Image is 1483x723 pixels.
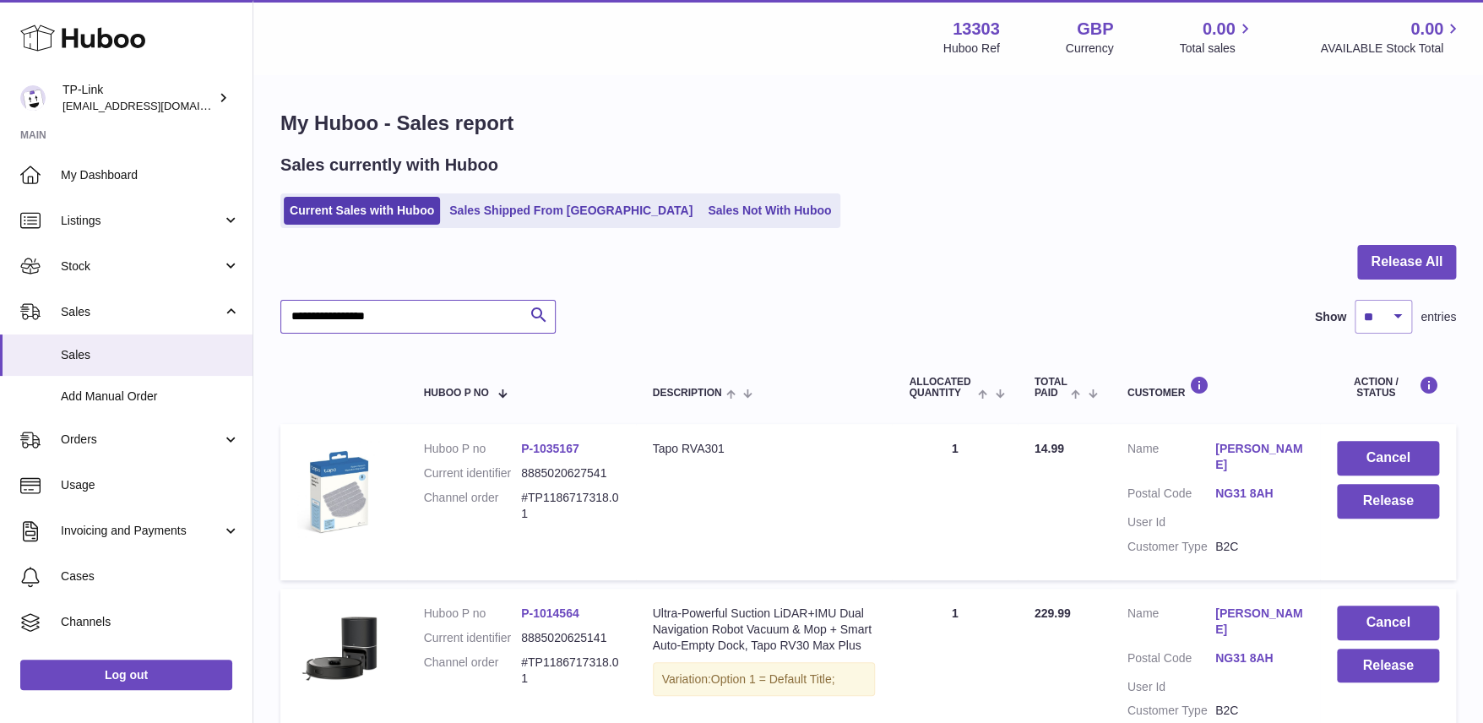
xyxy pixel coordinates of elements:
[280,154,498,177] h2: Sales currently with Huboo
[521,442,579,455] a: P-1035167
[284,197,440,225] a: Current Sales with Huboo
[1035,606,1071,620] span: 229.99
[297,441,382,536] img: 1741107177.jpg
[653,662,876,697] div: Variation:
[943,41,1000,57] div: Huboo Ref
[280,110,1456,137] h1: My Huboo - Sales report
[521,630,618,646] dd: 8885020625141
[1127,376,1303,399] div: Customer
[61,568,240,584] span: Cases
[424,606,521,622] dt: Huboo P no
[702,197,837,225] a: Sales Not With Huboo
[909,377,974,399] span: ALLOCATED Quantity
[443,197,698,225] a: Sales Shipped From [GEOGRAPHIC_DATA]
[61,477,240,493] span: Usage
[1127,539,1215,555] dt: Customer Type
[1215,650,1303,666] a: NG31 8AH
[424,465,521,481] dt: Current identifier
[61,213,222,229] span: Listings
[1179,41,1254,57] span: Total sales
[521,606,579,620] a: P-1014564
[1320,18,1463,57] a: 0.00 AVAILABLE Stock Total
[424,655,521,687] dt: Channel order
[1337,441,1439,476] button: Cancel
[1320,41,1463,57] span: AVAILABLE Stock Total
[521,655,618,687] dd: #TP1186717318.01
[297,606,382,690] img: 01_large_20240808023803n.jpg
[1357,245,1456,280] button: Release All
[61,304,222,320] span: Sales
[1337,649,1439,683] button: Release
[61,389,240,405] span: Add Manual Order
[1215,441,1303,473] a: [PERSON_NAME]
[1215,539,1303,555] dd: B2C
[61,347,240,363] span: Sales
[62,99,248,112] span: [EMAIL_ADDRESS][DOMAIN_NAME]
[1421,309,1456,325] span: entries
[521,490,618,522] dd: #TP1186717318.01
[1315,309,1346,325] label: Show
[61,167,240,183] span: My Dashboard
[424,630,521,646] dt: Current identifier
[653,388,722,399] span: Description
[521,465,618,481] dd: 8885020627541
[1410,18,1443,41] span: 0.00
[1127,703,1215,719] dt: Customer Type
[1066,41,1114,57] div: Currency
[1215,606,1303,638] a: [PERSON_NAME]
[711,672,835,686] span: Option 1 = Default Title;
[62,82,215,114] div: TP-Link
[1215,486,1303,502] a: NG31 8AH
[1337,484,1439,519] button: Release
[653,441,876,457] div: Tapo RVA301
[424,490,521,522] dt: Channel order
[1179,18,1254,57] a: 0.00 Total sales
[1215,703,1303,719] dd: B2C
[1127,606,1215,642] dt: Name
[953,18,1000,41] strong: 13303
[20,660,232,690] a: Log out
[1337,376,1439,399] div: Action / Status
[1127,441,1215,477] dt: Name
[653,606,876,654] div: Ultra-Powerful Suction LiDAR+IMU Dual Navigation Robot Vacuum & Mop + Smart Auto-Empty Dock, Tapo...
[61,614,240,630] span: Channels
[61,258,222,275] span: Stock
[1035,442,1064,455] span: 14.99
[61,432,222,448] span: Orders
[1127,679,1215,695] dt: User Id
[1337,606,1439,640] button: Cancel
[1127,650,1215,671] dt: Postal Code
[892,424,1017,579] td: 1
[20,85,46,111] img: gaby.chen@tp-link.com
[1077,18,1113,41] strong: GBP
[1127,514,1215,530] dt: User Id
[1203,18,1236,41] span: 0.00
[424,388,489,399] span: Huboo P no
[1035,377,1067,399] span: Total paid
[424,441,521,457] dt: Huboo P no
[1127,486,1215,506] dt: Postal Code
[61,523,222,539] span: Invoicing and Payments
